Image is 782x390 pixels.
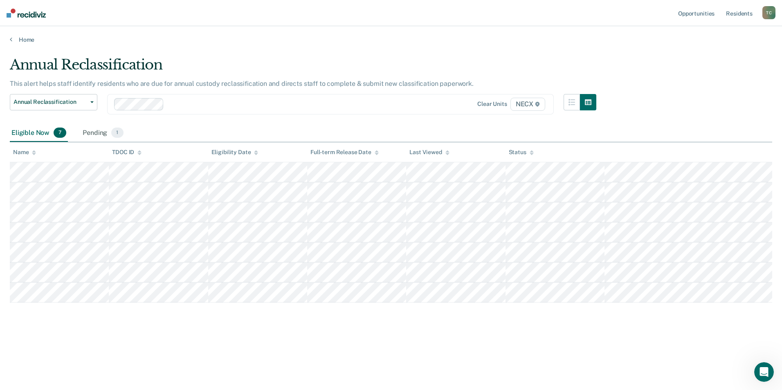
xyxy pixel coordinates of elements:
div: Name [13,149,36,156]
div: Status [509,149,534,156]
span: NECX [510,98,545,111]
div: Full-term Release Date [310,149,379,156]
div: Clear units [477,101,507,108]
div: Eligible Now7 [10,124,68,142]
span: 7 [54,128,66,138]
div: Pending1 [81,124,125,142]
p: This alert helps staff identify residents who are due for annual custody reclassification and dir... [10,80,474,87]
a: Home [10,36,772,43]
span: 1 [111,128,123,138]
div: Last Viewed [409,149,449,156]
iframe: Intercom live chat [754,362,774,382]
button: Annual Reclassification [10,94,97,110]
span: Annual Reclassification [13,99,87,105]
div: T C [762,6,775,19]
div: TDOC ID [112,149,142,156]
button: TC [762,6,775,19]
div: Eligibility Date [211,149,258,156]
img: Recidiviz [7,9,46,18]
div: Annual Reclassification [10,56,596,80]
